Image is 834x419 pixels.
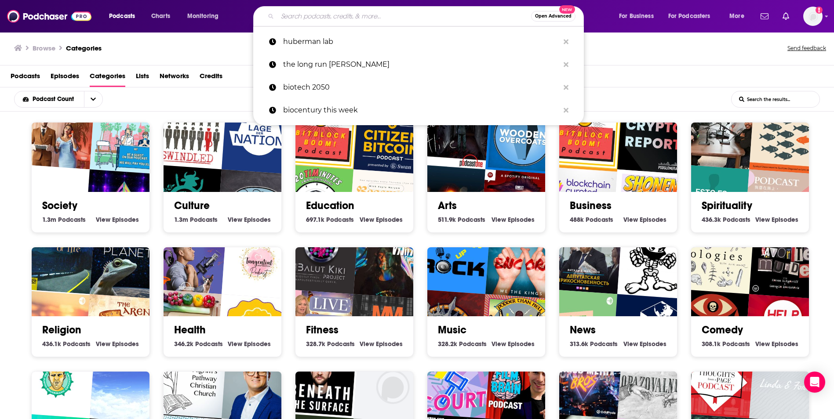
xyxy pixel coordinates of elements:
h3: Browse [33,44,55,52]
img: The Justin Bruckmann Adventure [19,343,95,419]
p: the long run timmer [283,53,559,76]
span: Categories [90,69,125,87]
span: 436.1k [42,340,61,348]
span: 313.6k [570,340,588,348]
div: Podcast But Outside [90,99,165,174]
svg: Add a profile image [816,7,823,14]
span: Episodes [51,69,79,87]
a: 511.9k Arts Podcasts [438,216,485,224]
div: Wooden Overcoats [485,99,561,174]
span: Podcasts [458,216,485,224]
span: Logged in as gmacdermott [803,7,823,26]
span: Episodes [640,340,666,348]
span: View [228,340,242,348]
button: open menu [84,91,102,107]
span: View [623,340,638,348]
img: Podchaser - Follow, Share and Rate Podcasts [7,8,91,25]
span: Monitoring [187,10,219,22]
span: Podcasts [723,216,750,224]
img: Thoughts from a Page Podcast [679,343,754,419]
div: WTK: Encore [485,224,561,299]
div: Sentient Planet [90,224,165,299]
a: View Comedy Episodes [755,340,798,348]
a: 328.2k Music Podcasts [438,340,487,348]
a: View Culture Episodes [228,216,271,224]
span: Open Advanced [535,14,572,18]
img: The Jordan Harbinger Show [151,218,227,294]
span: Podcasts [63,340,91,348]
a: 436.3k Spirituality Podcasts [702,216,750,224]
span: Podcasts [327,340,355,348]
span: 697.1k [306,216,324,224]
span: 488k [570,216,584,224]
input: Search podcasts, credits, & more... [277,9,531,23]
a: 308.1k Comedy Podcasts [702,340,750,348]
img: Lionz Den [679,94,754,170]
a: Religion [42,323,81,336]
img: Tangential Inspiration [222,224,297,299]
button: open menu [103,9,146,23]
span: Episodes [508,216,535,224]
span: Podcasts [58,216,86,224]
img: Super Media Bros Podcast [547,343,623,419]
a: Education [306,199,354,212]
a: Culture [174,199,210,212]
img: Депутатская прикосновенность [547,218,623,294]
img: The Balut Kiki Project [283,218,359,294]
a: View Music Episodes [492,340,535,348]
a: Spirituality [702,199,752,212]
span: View [492,216,506,224]
img: Growin' Up Rock [415,218,491,294]
a: 313.6k News Podcasts [570,340,618,348]
span: Episodes [376,340,403,348]
div: Search podcasts, credits, & more... [262,6,592,26]
p: biotech 2050 [283,76,559,99]
span: Podcasts [109,10,135,22]
span: View [360,340,374,348]
img: Citizen Bitcoin [353,99,429,174]
span: View [492,340,506,348]
div: Ologies with Alie Ward [679,218,754,294]
img: The BitBlockBoom Bitcoin Podcast [283,94,359,170]
img: One Third of Life [19,218,95,294]
span: View [755,216,770,224]
div: Divine Countercultural Truth | Spiritual Discernment [749,99,825,174]
img: Bare Bones Podcast [617,224,693,299]
img: We're Alive [415,94,491,170]
span: 346.2k [174,340,193,348]
img: Free Your Mind [353,224,429,299]
img: Your Mom & Dad [19,94,95,170]
a: View News Episodes [623,340,666,348]
button: open menu [181,9,230,23]
a: 346.2k Health Podcasts [174,340,223,348]
a: Credits [200,69,222,87]
div: The BitBlockBoom Bitcoin Podcast [547,94,623,170]
a: Fitness [306,323,339,336]
p: biocentury this week [283,99,559,122]
button: Open AdvancedNew [531,11,575,22]
a: Society [42,199,77,212]
div: Lage der Nation - der Politik-Podcast aus Berlin [222,99,297,174]
a: View Education Episodes [360,216,403,224]
span: Episodes [244,216,271,224]
a: 488k Business Podcasts [570,216,613,224]
span: Charts [151,10,170,22]
span: View [228,216,242,224]
span: Podcasts [326,216,354,224]
span: Podcasts [722,340,750,348]
span: 1.3m [174,216,188,224]
a: Business [570,199,612,212]
img: Stories of Men: Beneath the Surface [283,343,359,419]
button: open menu [723,9,755,23]
button: open menu [613,9,665,23]
a: 328.7k Fitness Podcasts [306,340,355,348]
span: Lists [136,69,149,87]
span: View [96,340,110,348]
